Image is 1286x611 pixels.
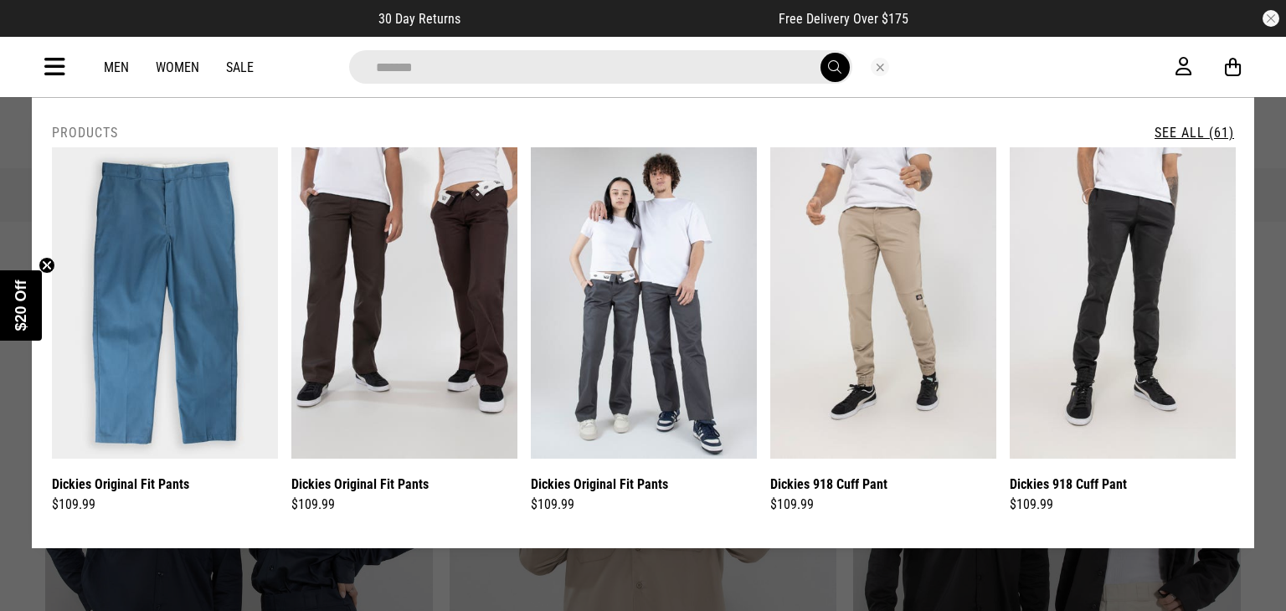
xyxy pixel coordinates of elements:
[291,474,429,495] a: Dickies Original Fit Pants
[1155,125,1234,141] a: See All (61)
[378,11,460,27] span: 30 Day Returns
[770,147,996,459] img: Dickies 918 Cuff Pant in Beige
[770,474,887,495] a: Dickies 918 Cuff Pant
[291,495,517,515] div: $109.99
[531,495,757,515] div: $109.99
[52,125,118,141] h2: Products
[52,147,278,459] img: Dickies Original Fit Pants in Blue
[1010,147,1236,459] img: Dickies 918 Cuff Pant in Black
[1010,495,1236,515] div: $109.99
[779,11,908,27] span: Free Delivery Over $175
[770,495,996,515] div: $109.99
[13,7,64,57] button: Open LiveChat chat widget
[494,10,745,27] iframe: Customer reviews powered by Trustpilot
[531,147,757,459] img: Dickies Original Fit Pants in Grey
[52,474,189,495] a: Dickies Original Fit Pants
[871,58,889,76] button: Close search
[1010,474,1127,495] a: Dickies 918 Cuff Pant
[156,59,199,75] a: Women
[52,495,278,515] div: $109.99
[39,257,55,274] button: Close teaser
[531,474,668,495] a: Dickies Original Fit Pants
[13,280,29,331] span: $20 Off
[291,147,517,459] img: Dickies Original Fit Pants in Brown
[226,59,254,75] a: Sale
[104,59,129,75] a: Men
